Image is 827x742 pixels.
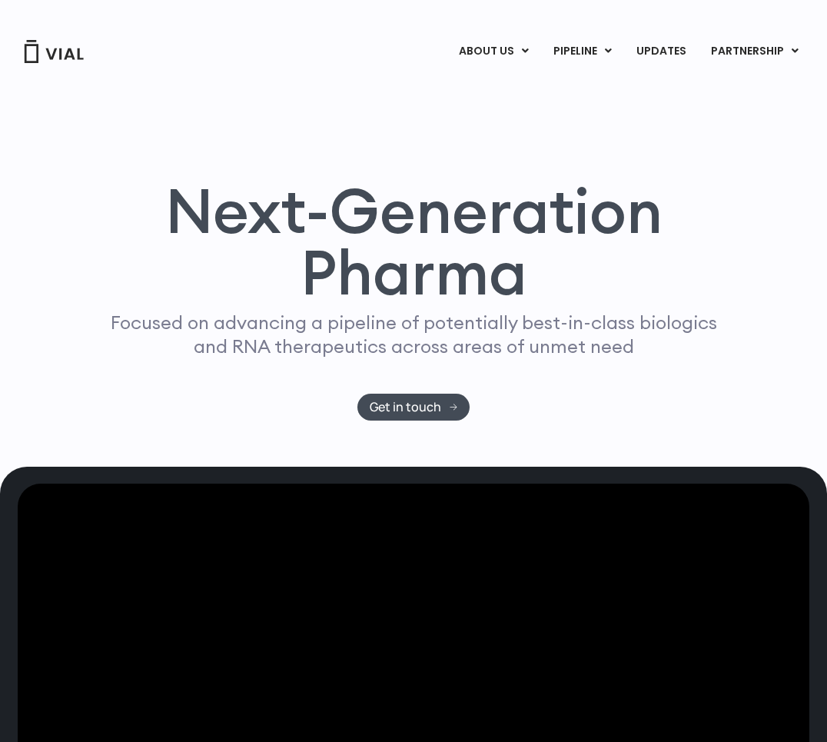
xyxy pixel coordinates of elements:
[357,394,470,421] a: Get in touch
[104,311,723,358] p: Focused on advancing a pipeline of potentially best-in-class biologics and RNA therapeutics acros...
[541,38,623,65] a: PIPELINEMenu Toggle
[370,401,441,413] span: Get in touch
[699,38,811,65] a: PARTNERSHIPMenu Toggle
[447,38,540,65] a: ABOUT USMenu Toggle
[81,180,746,303] h1: Next-Generation Pharma
[23,40,85,63] img: Vial Logo
[624,38,698,65] a: UPDATES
